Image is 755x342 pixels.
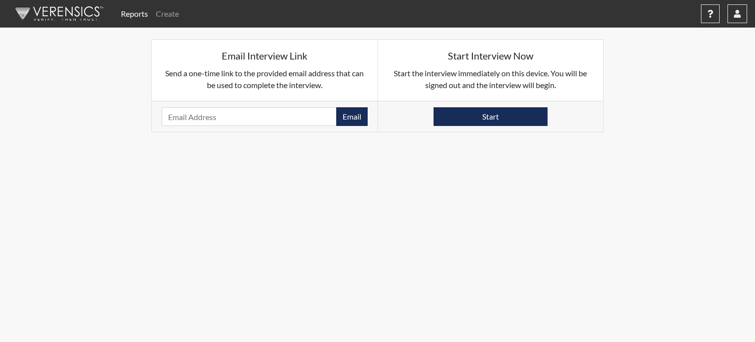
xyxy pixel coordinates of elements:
button: Start [434,107,548,126]
a: Reports [117,4,152,24]
a: Create [152,4,183,24]
h5: Email Interview Link [162,50,368,62]
input: Email Address [162,107,337,126]
p: Send a one-time link to the provided email address that can be used to complete the interview. [162,67,368,91]
h5: Start Interview Now [388,50,594,62]
button: Email [336,107,368,126]
p: Start the interview immediately on this device. You will be signed out and the interview will begin. [388,67,594,91]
